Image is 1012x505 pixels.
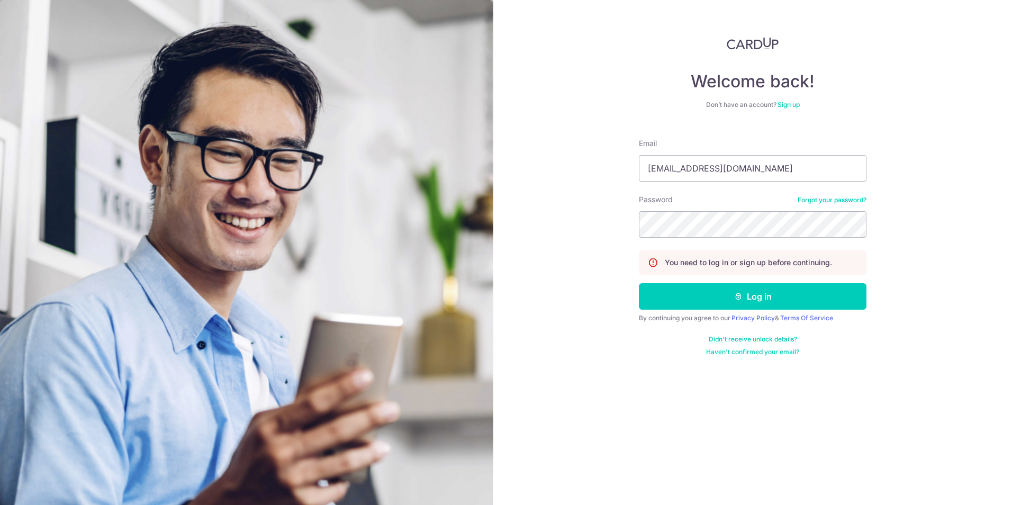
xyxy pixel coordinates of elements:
div: Don’t have an account? [639,101,866,109]
a: Privacy Policy [731,314,775,322]
button: Log in [639,283,866,310]
p: You need to log in or sign up before continuing. [665,257,832,268]
a: Didn't receive unlock details? [709,335,797,344]
a: Haven't confirmed your email? [706,348,799,356]
label: Email [639,138,657,149]
a: Terms Of Service [780,314,833,322]
a: Forgot your password? [798,196,866,204]
a: Sign up [778,101,800,109]
div: By continuing you agree to our & [639,314,866,322]
h4: Welcome back! [639,71,866,92]
label: Password [639,194,673,205]
input: Enter your Email [639,155,866,182]
img: CardUp Logo [727,37,779,50]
